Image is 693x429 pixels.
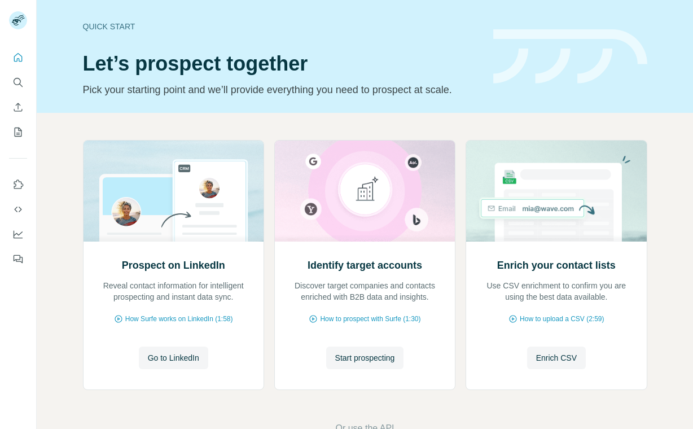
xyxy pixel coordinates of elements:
[139,347,208,369] button: Go to LinkedIn
[9,224,27,244] button: Dashboard
[466,141,647,242] img: Enrich your contact lists
[320,314,420,324] span: How to prospect with Surfe (1:30)
[9,47,27,68] button: Quick start
[335,352,395,364] span: Start prospecting
[9,174,27,195] button: Use Surfe on LinkedIn
[148,352,199,364] span: Go to LinkedIn
[536,352,577,364] span: Enrich CSV
[286,280,444,303] p: Discover target companies and contacts enriched with B2B data and insights.
[83,21,480,32] div: Quick start
[122,257,225,273] h2: Prospect on LinkedIn
[274,141,455,242] img: Identify target accounts
[83,141,264,242] img: Prospect on LinkedIn
[9,199,27,220] button: Use Surfe API
[520,314,604,324] span: How to upload a CSV (2:59)
[9,122,27,142] button: My lists
[95,280,252,303] p: Reveal contact information for intelligent prospecting and instant data sync.
[125,314,233,324] span: How Surfe works on LinkedIn (1:58)
[497,257,616,273] h2: Enrich your contact lists
[9,249,27,269] button: Feedback
[9,72,27,93] button: Search
[83,52,480,75] h1: Let’s prospect together
[477,280,635,303] p: Use CSV enrichment to confirm you are using the best data available.
[527,347,586,369] button: Enrich CSV
[308,257,422,273] h2: Identify target accounts
[9,97,27,117] button: Enrich CSV
[493,29,647,84] img: banner
[326,347,404,369] button: Start prospecting
[83,82,480,98] p: Pick your starting point and we’ll provide everything you need to prospect at scale.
